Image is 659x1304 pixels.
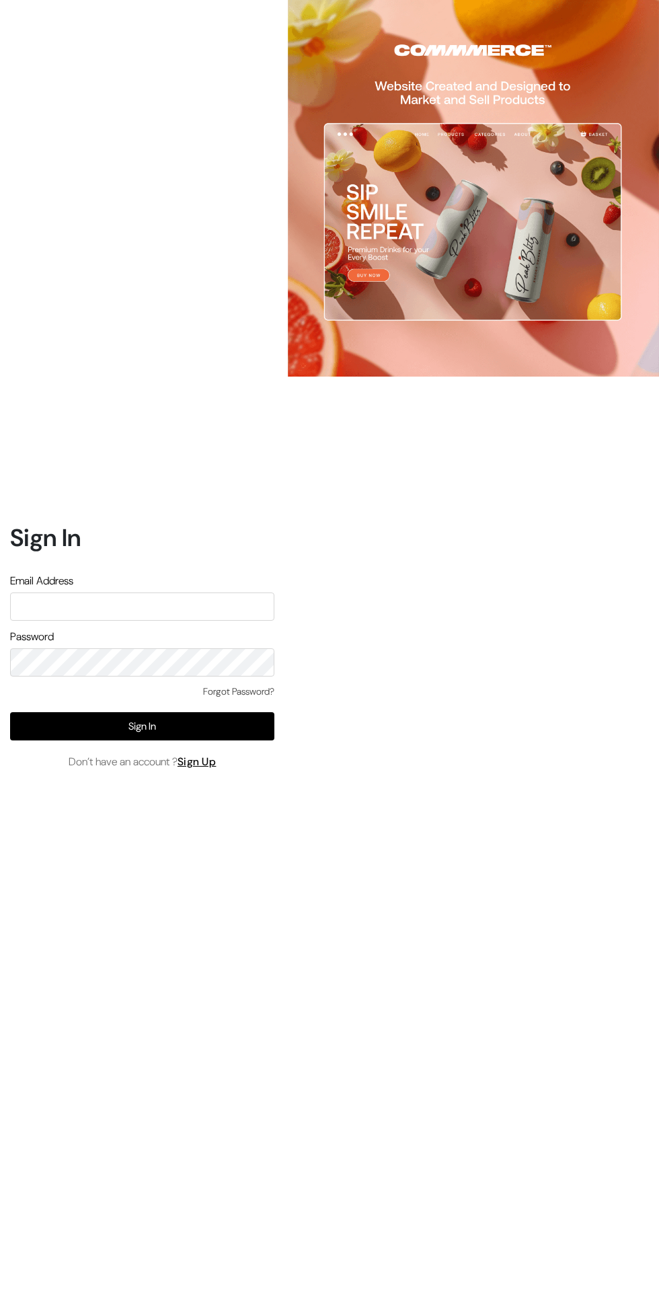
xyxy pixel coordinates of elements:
label: Email Address [10,573,73,589]
a: Sign Up [178,755,217,769]
h1: Sign In [10,523,274,552]
span: Don’t have an account ? [69,754,217,770]
a: Forgot Password? [203,685,274,699]
label: Password [10,629,54,645]
button: Sign In [10,712,274,740]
